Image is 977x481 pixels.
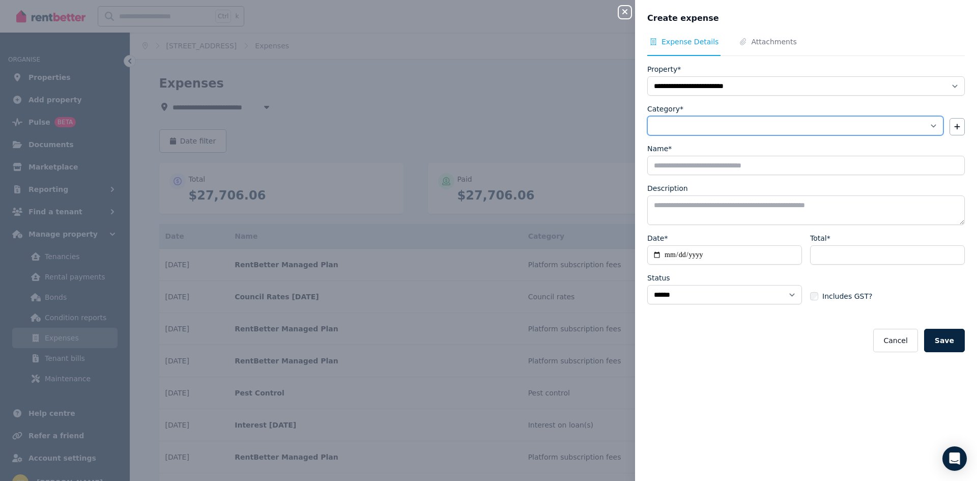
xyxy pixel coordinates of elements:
span: Expense Details [662,37,719,47]
span: Create expense [647,12,719,24]
label: Status [647,273,670,283]
input: Includes GST? [810,292,818,300]
button: Save [924,329,965,352]
label: Total* [810,233,830,243]
nav: Tabs [647,37,965,56]
label: Property* [647,64,681,74]
label: Description [647,183,688,193]
span: Includes GST? [822,291,872,301]
div: Open Intercom Messenger [942,446,967,471]
label: Category* [647,104,683,114]
span: Attachments [751,37,796,47]
label: Date* [647,233,668,243]
label: Name* [647,144,672,154]
button: Cancel [873,329,917,352]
